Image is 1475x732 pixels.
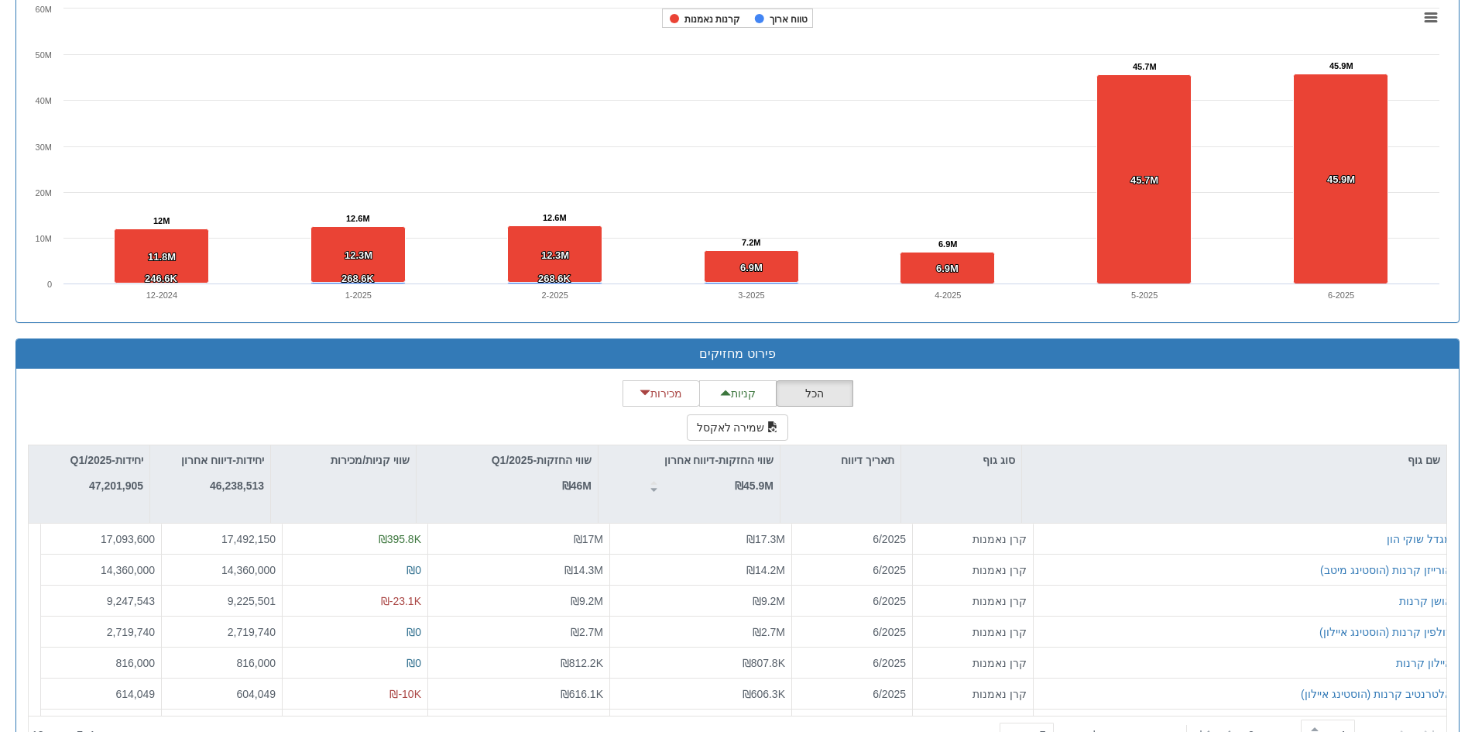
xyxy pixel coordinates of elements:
strong: ₪45.9M [735,479,774,492]
span: ₪2.7M [753,626,785,638]
button: מכירות [623,380,700,407]
button: קניות [699,380,777,407]
tspan: 11.8M [148,251,176,263]
div: 9,247,543 [47,593,155,609]
tspan: 12M [153,216,170,225]
text: 40M [36,96,52,105]
tspan: 45.9M [1329,61,1353,70]
text: 50M [36,50,52,60]
strong: 47,201,905 [89,479,143,492]
div: 17,492,150 [168,531,276,547]
tspan: 6.9M [740,262,763,273]
tspan: 45.7M [1133,62,1157,71]
strong: ₪46M [562,479,592,492]
div: 604,049 [168,686,276,702]
div: 6/2025 [798,562,906,578]
div: 6/2025 [798,655,906,671]
span: ₪807.8K [743,657,785,669]
span: ₪0 [406,564,421,576]
text: 1-2025 [345,290,372,300]
div: 6/2025 [798,686,906,702]
text: 6-2025 [1328,290,1354,300]
text: 60M [36,5,52,14]
span: ₪395.8K [379,533,421,545]
div: 6/2025 [798,593,906,609]
div: קרן נאמנות [919,686,1027,702]
span: ₪2.7M [571,626,603,638]
p: שווי החזקות-דיווח אחרון [664,452,774,469]
button: איילון קרנות [1396,655,1452,671]
tspan: 12.6M [346,214,370,223]
span: ₪0 [406,657,421,669]
text: 5-2025 [1131,290,1158,300]
span: ₪0 [406,626,421,638]
h3: פירוט מחזיקים [28,347,1447,361]
p: יחידות-דיווח אחרון [181,452,264,469]
div: 816,000 [47,655,155,671]
div: סוג גוף [901,445,1021,475]
p: יחידות-Q1/2025 [70,452,143,469]
div: 14,360,000 [47,562,155,578]
text: 12-2024 [146,290,177,300]
span: ₪17M [574,533,603,545]
div: 2,719,740 [47,624,155,640]
div: קרן נאמנות [919,624,1027,640]
tspan: 12.3M [541,249,569,261]
div: תאריך דיווח [780,445,900,475]
div: קרן נאמנות [919,593,1027,609]
button: אושן קרנות [1399,593,1452,609]
span: ₪606.3K [743,688,785,700]
button: דולפין קרנות (הוסטינג איילון) [1319,624,1452,640]
div: 9,225,501 [168,593,276,609]
text: 2-2025 [542,290,568,300]
span: ₪812.2K [561,657,603,669]
span: ₪-10K [389,688,421,700]
text: 3-2025 [738,290,764,300]
div: 2,719,740 [168,624,276,640]
text: 4-2025 [935,290,961,300]
tspan: 45.9M [1327,174,1355,185]
div: קרן נאמנות [919,562,1027,578]
div: 14,360,000 [168,562,276,578]
tspan: קרנות נאמנות [684,14,740,25]
div: קרן נאמנות [919,655,1027,671]
div: שם גוף [1022,445,1446,475]
tspan: 45.7M [1130,174,1158,186]
span: ₪14.3M [564,564,603,576]
button: מגדל שוקי הון [1387,531,1452,547]
text: 20M [36,188,52,198]
text: 0 [47,280,52,289]
span: ₪9.2M [753,595,785,607]
tspan: 6.9M [936,263,959,274]
tspan: 246.6K [145,273,178,284]
div: 614,049 [47,686,155,702]
text: 10M [36,234,52,243]
tspan: 268.6K [341,273,375,284]
button: הורייזן קרנות (הוסטינג מיטב) [1320,562,1452,578]
tspan: 6.9M [938,239,957,249]
span: ₪9.2M [571,595,603,607]
div: 816,000 [168,655,276,671]
div: שווי קניות/מכירות [271,445,416,475]
div: קרן נאמנות [919,531,1027,547]
span: ₪-23.1K [381,595,421,607]
span: ₪14.2M [746,564,785,576]
div: 6/2025 [798,624,906,640]
button: הכל [776,380,853,407]
span: ₪17.3M [746,533,785,545]
strong: 46,238,513 [210,479,264,492]
button: אלטרנטיב קרנות (הוסטינג איילון) [1301,686,1452,702]
p: שווי החזקות-Q1/2025 [492,452,592,469]
text: 30M [36,143,52,152]
tspan: 268.6K [538,273,571,284]
div: 6/2025 [798,531,906,547]
tspan: טווח ארוך [770,14,808,25]
tspan: 12.6M [543,213,567,222]
span: ₪616.1K [561,688,603,700]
